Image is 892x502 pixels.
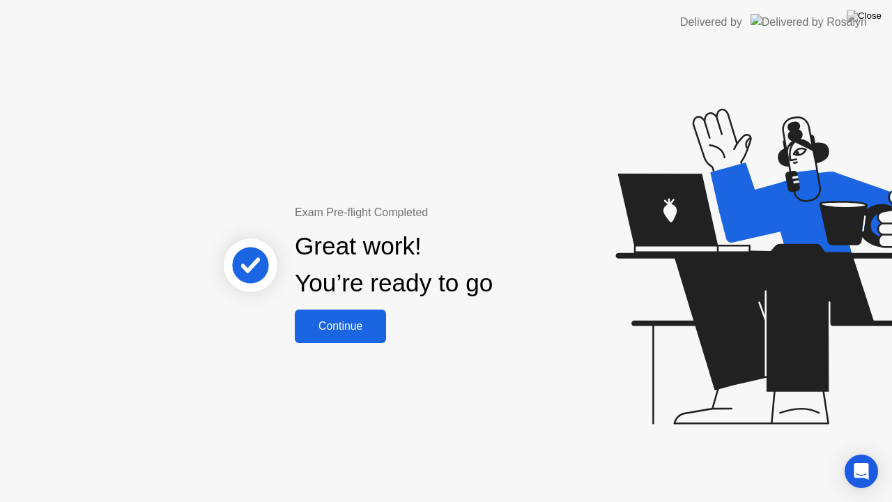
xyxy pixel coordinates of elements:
img: Close [847,10,882,22]
div: Continue [299,320,382,333]
div: Open Intercom Messenger [845,455,878,488]
div: Great work! You’re ready to go [295,228,493,302]
div: Delivered by [680,14,742,31]
button: Continue [295,310,386,343]
div: Exam Pre-flight Completed [295,204,583,221]
img: Delivered by Rosalyn [751,14,867,30]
